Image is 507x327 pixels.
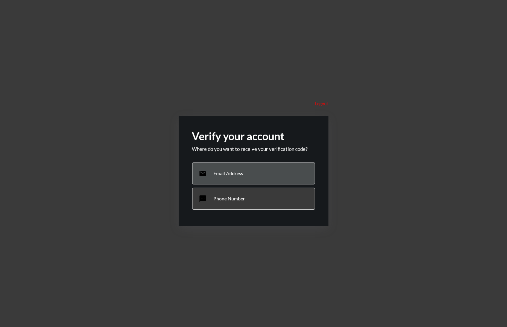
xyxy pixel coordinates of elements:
p: Logout [315,101,328,106]
mat-icon: email [199,169,207,177]
mat-icon: sms [199,195,207,203]
p: Email Address [214,170,243,176]
p: Phone Number [214,196,245,201]
h2: Verify your account [192,130,315,143]
p: Where do you want to receive your verification code? [192,146,315,152]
